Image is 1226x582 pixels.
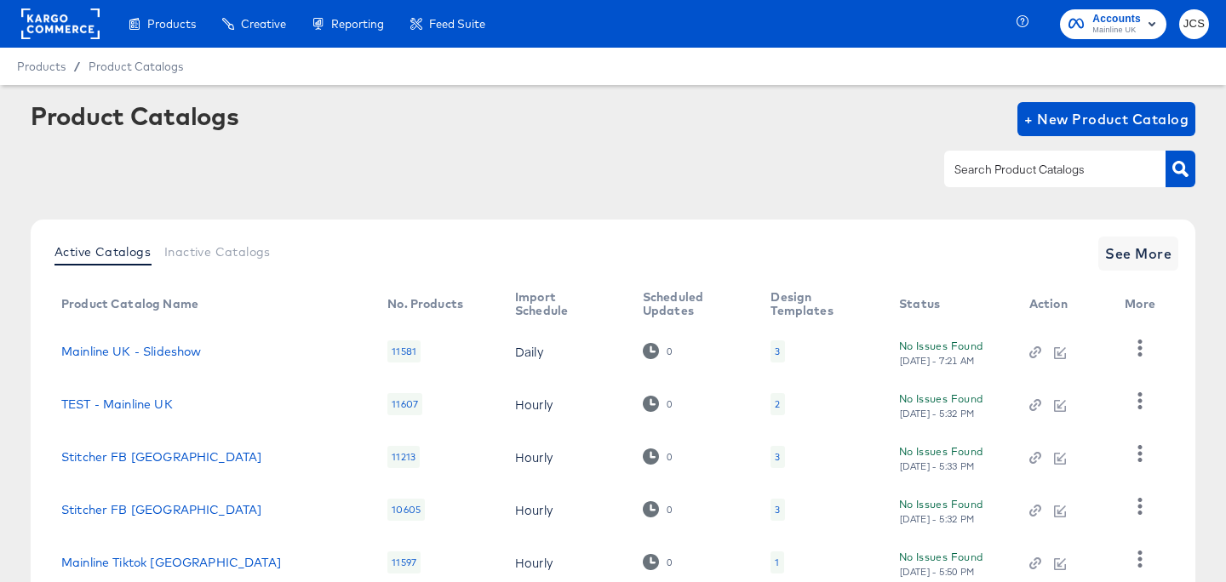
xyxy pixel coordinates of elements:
span: Feed Suite [429,17,485,31]
span: + New Product Catalog [1024,107,1189,131]
div: Import Schedule [515,290,609,317]
span: JCS [1186,14,1202,34]
div: Product Catalogs [31,102,238,129]
div: 0 [643,501,673,517]
div: 0 [666,345,673,357]
div: 10605 [387,499,425,521]
div: 0 [643,448,673,465]
a: Mainline Tiktok [GEOGRAPHIC_DATA] [61,556,281,569]
td: Hourly [501,431,629,483]
div: 2 [771,393,784,415]
a: Stitcher FB [GEOGRAPHIC_DATA] [61,450,261,464]
span: See More [1105,242,1172,265]
span: Inactive Catalogs [164,245,271,259]
div: 3 [771,340,784,362]
span: Creative [241,17,286,31]
div: 0 [643,396,673,412]
div: 3 [775,450,780,464]
div: 0 [666,398,673,410]
div: 3 [771,446,784,468]
div: 11607 [387,393,422,415]
td: Hourly [501,378,629,431]
div: 3 [775,503,780,516]
div: 0 [643,554,673,570]
td: Hourly [501,483,629,536]
div: Scheduled Updates [643,290,737,317]
div: Product Catalog Name [61,297,198,311]
th: More [1111,284,1176,325]
button: + New Product Catalog [1017,102,1195,136]
div: 11581 [387,340,421,362]
div: 3 [775,345,780,358]
td: Daily [501,325,629,378]
a: Product Catalogs [89,60,183,73]
div: No. Products [387,297,463,311]
div: 3 [771,499,784,521]
div: 0 [666,504,673,516]
th: Action [1016,284,1112,325]
div: 0 [666,556,673,568]
button: AccountsMainline UK [1060,9,1166,39]
a: Stitcher FB [GEOGRAPHIC_DATA] [61,503,261,516]
span: Reporting [331,17,384,31]
div: 11597 [387,551,421,573]
div: 1 [775,556,779,569]
button: JCS [1179,9,1209,39]
div: 11213 [387,446,420,468]
div: 2 [775,397,780,411]
span: Products [17,60,66,73]
div: 1 [771,551,783,573]
span: Mainline UK [1092,24,1141,37]
span: / [66,60,89,73]
th: Status [885,284,1016,325]
div: 0 [666,451,673,463]
span: Accounts [1092,10,1141,28]
div: 0 [643,343,673,359]
span: Active Catalogs [54,245,151,259]
button: See More [1098,237,1178,271]
div: Design Templates [771,290,865,317]
a: TEST - Mainline UK [61,397,173,411]
a: Mainline UK - Slideshow [61,345,201,358]
span: Products [147,17,196,31]
input: Search Product Catalogs [951,160,1132,180]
